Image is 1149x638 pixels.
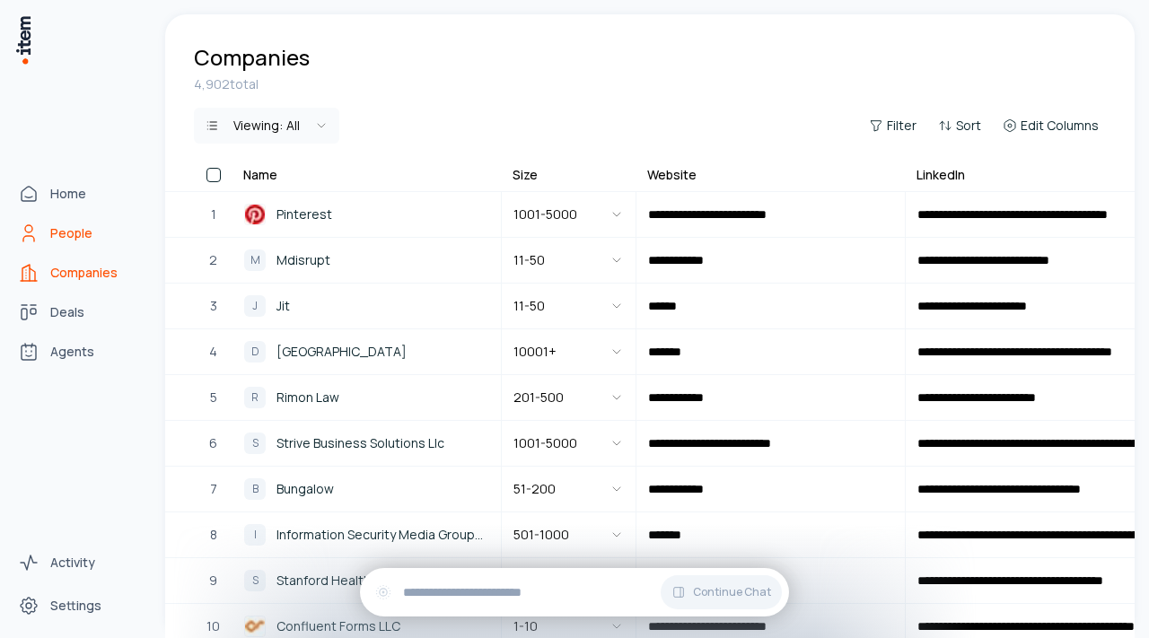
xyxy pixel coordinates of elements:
[233,559,500,602] a: SStanford Health Care
[693,585,771,599] span: Continue Chat
[276,616,400,636] span: Confluent Forms LLC
[244,433,266,454] div: S
[276,388,339,407] span: Rimon Law
[233,468,500,511] a: BBungalow
[276,205,332,224] span: Pinterest
[50,224,92,242] span: People
[244,249,266,271] div: M
[233,117,300,135] div: Viewing:
[513,166,538,184] div: Size
[206,616,220,636] span: 10
[233,422,500,465] a: SStrive Business Solutions Llc
[276,571,402,590] span: Stanford Health Care
[647,166,697,184] div: Website
[233,513,500,556] a: IInformation Security Media Group (ismg)
[11,215,147,251] a: People
[661,575,782,609] button: Continue Chat
[931,113,988,138] button: Sort
[211,205,216,224] span: 1
[233,284,500,328] a: JJit
[244,295,266,317] div: J
[209,433,217,453] span: 6
[50,597,101,615] span: Settings
[210,296,217,316] span: 3
[50,264,118,282] span: Companies
[233,330,500,373] a: D[GEOGRAPHIC_DATA]
[50,343,94,361] span: Agents
[11,176,147,212] a: Home
[50,303,84,321] span: Deals
[210,525,217,545] span: 8
[11,255,147,291] a: Companies
[276,525,489,545] span: Information Security Media Group (ismg)
[360,568,789,616] div: Continue Chat
[210,388,217,407] span: 5
[244,204,266,225] img: Pinterest
[276,433,444,453] span: Strive Business Solutions Llc
[209,342,217,362] span: 4
[233,193,500,236] a: PinterestPinterest
[244,387,266,408] div: R
[1021,117,1099,135] span: Edit Columns
[244,616,266,637] img: Confluent Forms LLC
[276,479,334,499] span: Bungalow
[917,166,965,184] div: LinkedIn
[887,117,917,135] span: Filter
[276,250,330,270] span: Mdisrupt
[11,294,147,330] a: Deals
[11,545,147,581] a: Activity
[276,296,290,316] span: Jit
[210,479,217,499] span: 7
[209,250,217,270] span: 2
[862,113,924,138] button: Filter
[956,117,981,135] span: Sort
[244,524,266,546] div: I
[233,239,500,282] a: MMdisrupt
[194,43,310,72] h1: Companies
[233,376,500,419] a: RRimon Law
[50,185,86,203] span: Home
[11,588,147,624] a: Settings
[276,342,407,362] span: [GEOGRAPHIC_DATA]
[244,341,266,363] div: D
[244,478,266,500] div: B
[996,113,1106,138] button: Edit Columns
[244,570,266,591] div: S
[243,166,277,184] div: Name
[14,14,32,66] img: Item Brain Logo
[50,554,95,572] span: Activity
[11,334,147,370] a: Agents
[194,75,1106,93] div: 4,902 total
[209,571,217,590] span: 9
